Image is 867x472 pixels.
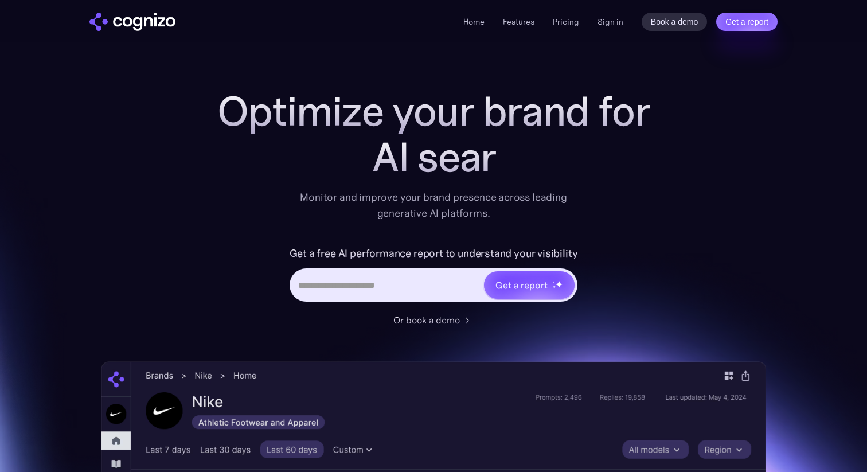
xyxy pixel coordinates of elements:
div: Monitor and improve your brand presence across leading generative AI platforms. [292,189,575,221]
div: Get a report [495,278,547,292]
a: Features [503,17,534,27]
a: Sign in [597,15,623,29]
div: AI sear [204,134,663,180]
a: Pricing [553,17,579,27]
a: Or book a demo [393,313,474,327]
a: Home [463,17,485,27]
a: Get a reportstarstarstar [483,270,576,300]
h1: Optimize your brand for [204,88,663,134]
form: Hero URL Input Form [290,244,578,307]
img: star [552,285,556,289]
img: star [555,280,563,288]
label: Get a free AI performance report to understand your visibility [290,244,578,263]
a: Book a demo [642,13,708,31]
a: home [89,13,175,31]
img: cognizo logo [89,13,175,31]
a: Get a report [716,13,778,31]
img: star [552,281,554,283]
div: Or book a demo [393,313,460,327]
